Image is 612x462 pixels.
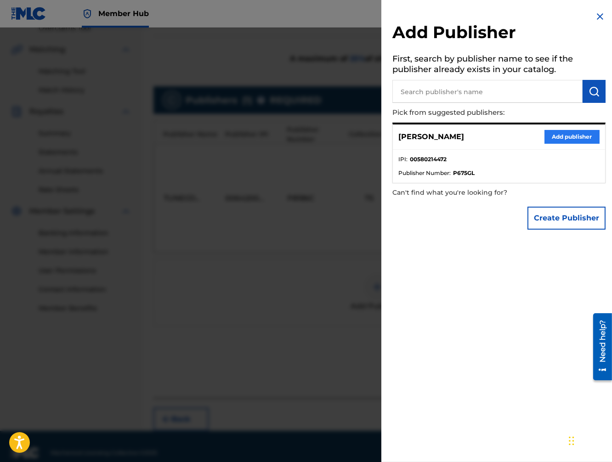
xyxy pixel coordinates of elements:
[453,169,475,177] strong: P675GL
[398,155,408,163] span: IPI :
[586,309,612,384] iframe: Resource Center
[392,51,606,80] h5: First, search by publisher name to see if the publisher already exists in your catalog.
[392,103,553,123] p: Pick from suggested publishers:
[98,8,149,19] span: Member Hub
[398,131,464,142] p: [PERSON_NAME]
[392,183,553,202] p: Can't find what you're looking for?
[569,427,574,455] div: Drag
[82,8,93,19] img: Top Rightsholder
[589,86,600,97] img: Search Works
[410,155,447,163] strong: 00580214472
[398,169,451,177] span: Publisher Number :
[392,80,583,103] input: Search publisher's name
[11,7,46,20] img: MLC Logo
[544,130,600,144] button: Add publisher
[566,418,612,462] iframe: Chat Widget
[527,207,606,230] button: Create Publisher
[392,22,606,45] h2: Add Publisher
